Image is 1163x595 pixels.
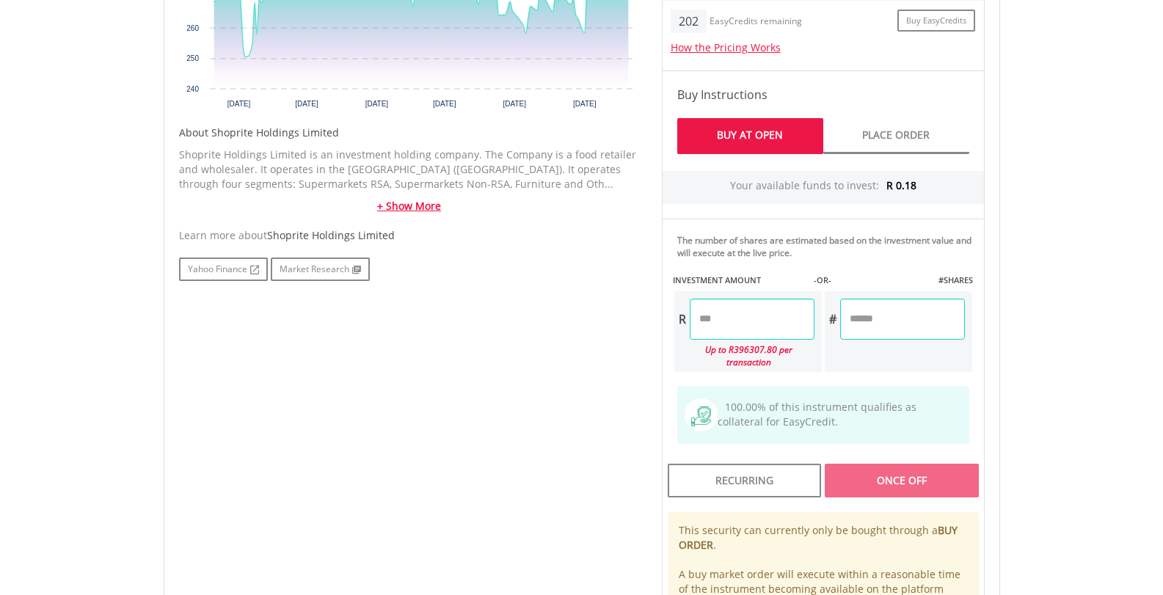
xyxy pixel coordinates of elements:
[179,199,640,213] a: + Show More
[677,86,969,103] h4: Buy Instructions
[897,10,975,32] a: Buy EasyCredits
[365,100,388,108] text: [DATE]
[886,178,916,192] span: R 0.18
[179,228,640,243] div: Learn more about
[823,118,969,154] a: Place Order
[179,258,268,281] a: Yahoo Finance
[671,10,707,33] div: 202
[718,400,916,428] span: 100.00% of this instrument qualifies as collateral for EasyCredit.
[179,147,640,191] p: Shoprite Holdings Limited is an investment holding company. The Company is a food retailer and wh...
[668,464,821,497] div: Recurring
[573,100,597,108] text: [DATE]
[677,118,823,154] a: Buy At Open
[825,464,978,497] div: Once Off
[663,171,984,204] div: Your available funds to invest:
[271,258,370,281] a: Market Research
[691,406,711,426] img: collateral-qualifying-green.svg
[677,234,978,259] div: The number of shares are estimated based on the investment value and will execute at the live price.
[673,274,761,286] label: INVESTMENT AMOUNT
[433,100,456,108] text: [DATE]
[674,299,690,340] div: R
[227,100,250,108] text: [DATE]
[503,100,526,108] text: [DATE]
[710,16,802,29] div: EasyCredits remaining
[674,340,814,372] div: Up to R396307.80 per transaction
[938,274,973,286] label: #SHARES
[825,299,840,340] div: #
[267,228,395,242] span: Shoprite Holdings Limited
[179,125,640,140] h5: About Shoprite Holdings Limited
[186,24,199,32] text: 260
[295,100,318,108] text: [DATE]
[814,274,831,286] label: -OR-
[186,85,199,93] text: 240
[671,40,781,54] a: How the Pricing Works
[186,54,199,62] text: 250
[679,523,958,552] b: BUY ORDER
